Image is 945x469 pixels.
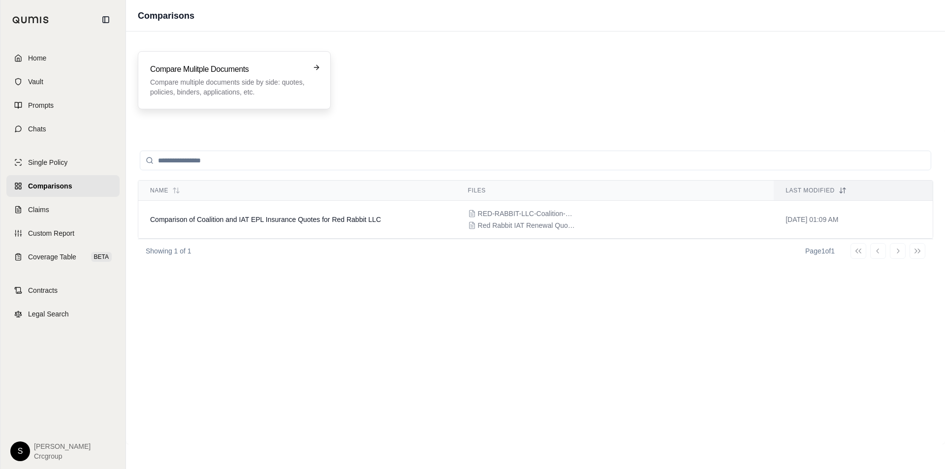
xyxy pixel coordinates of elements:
p: Showing 1 of 1 [146,246,191,256]
span: Crcgroup [34,451,91,461]
a: Coverage TableBETA [6,246,120,268]
a: Prompts [6,94,120,116]
span: Legal Search [28,309,69,319]
span: Vault [28,77,43,87]
div: Last modified [786,187,921,194]
span: Comparison of Coalition and IAT EPL Insurance Quotes for Red Rabbit LLC [150,216,381,223]
span: [PERSON_NAME] [34,441,91,451]
h1: Comparisons [138,9,194,23]
span: Prompts [28,100,54,110]
span: Comparisons [28,181,72,191]
h3: Compare Mulitple Documents [150,63,305,75]
a: Chats [6,118,120,140]
a: Single Policy [6,152,120,173]
span: Claims [28,205,49,215]
div: Name [150,187,444,194]
p: Compare multiple documents side by side: quotes, policies, binders, applications, etc. [150,77,305,97]
span: Red Rabbit IAT Renewal Quote.PDF [478,220,576,230]
a: Legal Search [6,303,120,325]
div: S [10,441,30,461]
a: Custom Report [6,222,120,244]
span: Coverage Table [28,252,76,262]
div: Page 1 of 1 [805,246,835,256]
a: Vault [6,71,120,93]
a: Contracts [6,280,120,301]
span: Home [28,53,46,63]
span: Contracts [28,285,58,295]
th: Files [456,181,774,201]
span: Custom Report [28,228,74,238]
span: BETA [91,252,112,262]
a: Claims [6,199,120,220]
span: Single Policy [28,157,67,167]
button: Collapse sidebar [98,12,114,28]
span: Chats [28,124,46,134]
span: RED-RABBIT-LLC-Coalition-Quote-Bundle-123584.PDF [478,209,576,219]
td: [DATE] 01:09 AM [774,201,933,239]
a: Comparisons [6,175,120,197]
img: Qumis Logo [12,16,49,24]
a: Home [6,47,120,69]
